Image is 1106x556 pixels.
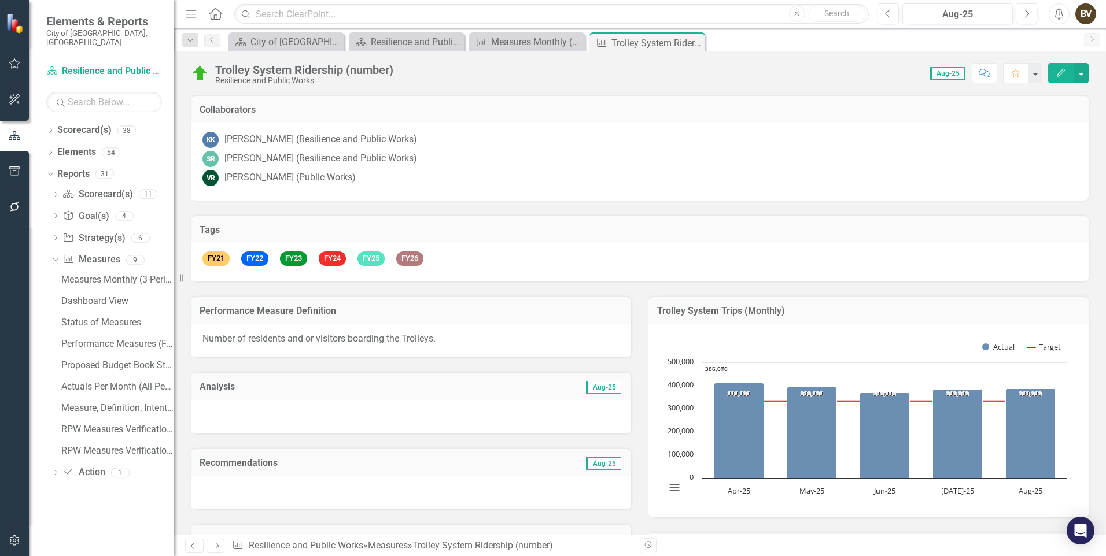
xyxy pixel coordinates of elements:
text: Aug-25 [1019,485,1042,496]
div: Status of Measures [61,317,174,328]
div: [PERSON_NAME] (Public Works) [224,171,356,184]
div: Actuals Per Month (All Periods YTD) [61,381,174,392]
span: FY25 [357,251,385,266]
div: Resilience and Public Works [215,76,393,85]
div: [PERSON_NAME] (Resilience and Public Works) [224,133,417,146]
h3: Analysis [200,381,408,392]
input: Search Below... [46,92,162,112]
a: Dashboard View [58,292,174,310]
a: Measures Monthly (3-Periods) Report [58,270,174,289]
span: Aug-25 [930,67,965,80]
path: May-25, 394,408. Actual. [787,387,837,479]
a: Proposed Budget Book Strategic Planning [58,356,174,375]
a: Resilience and Public Works [249,540,363,551]
div: Trolley System Ridership (number) [611,36,702,50]
div: 1 [111,468,130,477]
span: Aug-25 [586,457,621,470]
a: Scorecard(s) [62,188,132,201]
div: Open Intercom Messenger [1067,517,1094,544]
div: 11 [139,190,157,199]
text: 500,000 [668,356,694,366]
a: Performance Measures (Fiscal Year Comparison) [58,335,174,353]
img: On Target [191,64,209,83]
span: FY22 [241,251,268,266]
text: 0 [690,472,694,482]
button: BV [1075,3,1096,24]
button: Show Actual [982,342,1015,352]
path: Jun-25, 367,568. Actual. [860,393,910,479]
small: City of [GEOGRAPHIC_DATA], [GEOGRAPHIC_DATA] [46,28,162,47]
a: Measures [368,540,408,551]
text: 333,333 [1019,390,1042,398]
div: Measure, Definition, Intention, Source [61,403,174,413]
span: FY24 [319,251,346,266]
div: » » [232,539,631,553]
a: RPW Measures Verification Report [58,442,174,460]
h3: Intended Use and Data Summary [200,533,622,544]
div: Measures Monthly (3-Periods) Report [61,275,174,285]
img: ClearPoint Strategy [6,13,26,33]
a: Resilience and Public Works [352,35,462,49]
h3: Performance Measure Definition [200,306,622,316]
text: 333,333 [728,390,750,398]
text: May-25 [799,485,824,496]
a: RPW Measures Verification Report [58,420,174,439]
button: Search [808,6,866,22]
h3: Collaborators [200,105,1080,115]
a: City of [GEOGRAPHIC_DATA] [231,35,341,49]
a: Resilience and Public Works [46,65,162,78]
p: Number of residents and or visitors boarding the Trolleys. [202,332,620,346]
span: FY26 [396,251,423,266]
button: Show Target [1027,342,1061,352]
h3: Recommendations [200,458,488,468]
text: 100,000 [668,448,694,459]
text: Jun-25 [873,485,895,496]
a: Status of Measures [58,313,174,332]
div: 6 [131,233,150,243]
div: Trolley System Ridership (number) [215,64,393,76]
div: Trolley System Ridership (number) [412,540,553,551]
div: Dashboard View [61,296,174,306]
text: 386,070 [705,365,728,373]
button: View chart menu, Chart [666,480,683,496]
a: Reports [57,168,90,181]
a: Actuals Per Month (All Periods YTD) [58,377,174,396]
a: Measures Monthly (3-Periods) Report [472,35,582,49]
g: Actual, series 1 of 2. Bar series with 5 bars. [714,383,1056,479]
div: Measures Monthly (3-Periods) Report [491,35,582,49]
text: 200,000 [668,425,694,436]
div: Proposed Budget Book Strategic Planning [61,360,174,370]
div: Resilience and Public Works [371,35,462,49]
div: Aug-25 [906,8,1009,21]
a: Strategy(s) [62,232,125,245]
div: 4 [115,211,134,221]
div: 38 [117,125,136,135]
text: Apr-25 [728,485,750,496]
div: 31 [95,169,114,179]
span: Aug-25 [586,381,621,394]
span: Search [824,9,849,18]
span: FY21 [202,251,230,266]
text: [DATE]-25 [941,485,974,496]
div: 9 [126,255,145,265]
text: 333,333 [801,390,823,398]
input: Search ClearPoint... [234,4,869,24]
a: Action [62,466,105,479]
a: Measure, Definition, Intention, Source [58,399,174,417]
div: RPW Measures Verification Report [61,424,174,435]
div: City of [GEOGRAPHIC_DATA] [250,35,341,49]
span: FY23 [280,251,307,266]
div: RPW Measures Verification Report [61,446,174,456]
a: Elements [57,146,96,159]
text: 333,333 [873,390,896,398]
a: Scorecard(s) [57,124,112,137]
h3: Trolley System Trips (Monthly) [657,306,1080,316]
text: 300,000 [668,402,694,413]
path: Apr-25, 411,832. Actual. [714,383,764,479]
div: Chart. Highcharts interactive chart. [660,332,1077,506]
div: KK [202,132,219,148]
div: SR [202,151,219,167]
span: Elements & Reports [46,14,162,28]
h3: Tags [200,225,1080,235]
